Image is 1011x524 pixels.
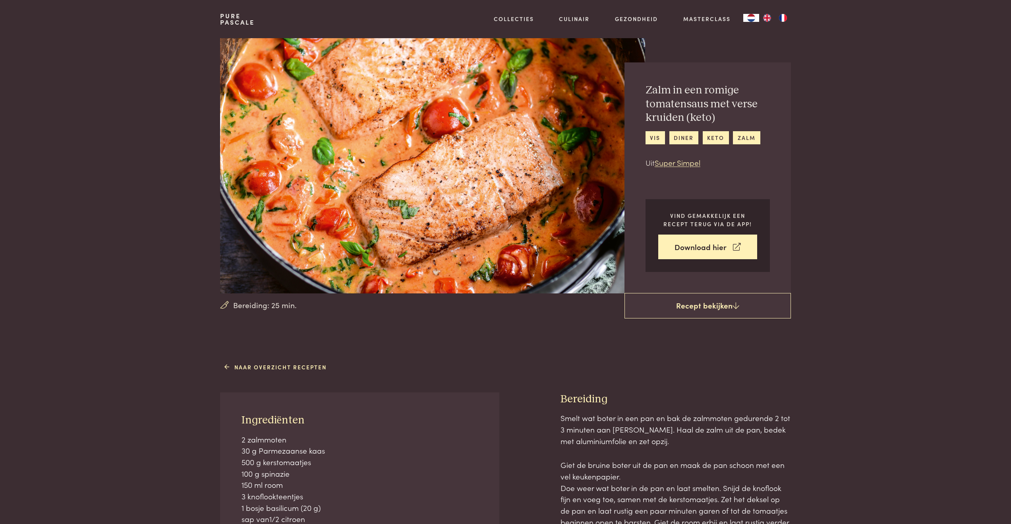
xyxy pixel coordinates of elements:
[242,415,305,426] span: Ingrediënten
[683,15,731,23] a: Masterclass
[220,13,255,25] a: PurePascale
[743,14,759,22] div: Language
[759,14,791,22] ul: Language list
[658,235,757,260] a: Download hier
[559,15,590,23] a: Culinair
[272,513,275,524] span: /
[561,392,791,406] h3: Bereiding
[733,131,760,144] a: zalm
[743,14,791,22] aside: Language selected: Nederlands
[269,513,272,524] span: 1
[703,131,729,144] a: keto
[646,157,770,169] p: Uit
[669,131,698,144] a: diner
[561,412,791,446] p: Smelt wat boter in een pan en bak de zalmmoten gedurende 2 tot 3 minuten aan [PERSON_NAME]. Haal ...
[743,14,759,22] a: NL
[220,38,645,293] img: Zalm in een romige tomatensaus met verse kruiden (keto)
[759,14,775,22] a: EN
[624,293,791,318] a: Recept bekijken
[775,14,791,22] a: FR
[494,15,534,23] a: Collecties
[655,157,700,168] a: Super Simpel
[615,15,658,23] a: Gezondheid
[646,131,665,144] a: vis
[658,212,757,228] p: Vind gemakkelijk een recept terug via de app!
[224,363,327,371] a: Naar overzicht recepten
[233,299,297,311] span: Bereiding: 25 min.
[646,83,770,125] h2: Zalm in een romige tomatensaus met verse kruiden (keto)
